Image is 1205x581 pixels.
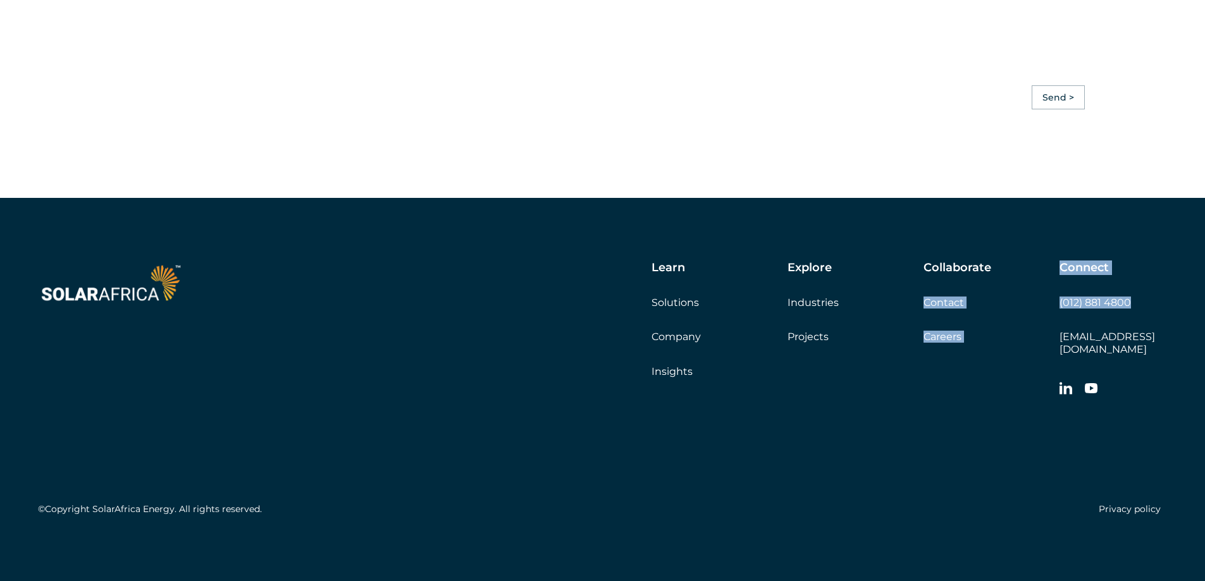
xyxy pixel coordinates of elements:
[536,15,729,64] iframe: reCAPTCHA
[38,504,262,515] h5: ©Copyright SolarAfrica Energy. All rights reserved.
[1060,331,1155,355] a: [EMAIL_ADDRESS][DOMAIN_NAME]
[788,261,832,275] h5: Explore
[924,261,991,275] h5: Collaborate
[788,331,829,343] a: Projects
[924,331,961,343] a: Careers
[652,261,685,275] h5: Learn
[1032,85,1085,109] input: Send >
[1060,261,1109,275] h5: Connect
[1099,503,1161,515] a: Privacy policy
[652,365,693,377] a: Insights
[652,331,701,343] a: Company
[788,297,839,309] a: Industries
[652,297,699,309] a: Solutions
[924,297,964,309] a: Contact
[1060,297,1131,309] a: (012) 881 4800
